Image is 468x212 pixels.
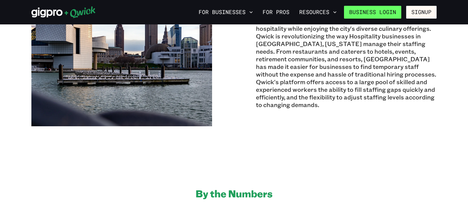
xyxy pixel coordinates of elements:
button: Signup [406,6,437,19]
p: [GEOGRAPHIC_DATA], [US_STATE]'s hospitality scene offers a mix of trendy restaurants, craft brewe... [256,2,437,109]
button: For Businesses [196,7,255,17]
button: Resources [297,7,339,17]
h2: By the Numbers [196,187,273,199]
a: Business Login [344,6,401,19]
a: For Pros [260,7,292,17]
